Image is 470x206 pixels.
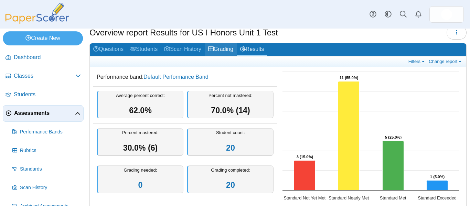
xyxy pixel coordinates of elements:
[429,6,464,23] a: ps.3EkigzR8e34dNbR6
[411,7,426,22] a: Alerts
[20,147,81,154] span: Rubrics
[340,76,359,80] text: 11 (55.0%)
[89,27,278,39] h1: Overview report Results for US I Honors Unit 1 Test
[294,161,316,191] path: Standard Not Yet Met, 3. Overall Assessment Performance.
[279,68,463,206] div: Chart. Highcharts interactive chart.
[297,155,313,159] text: 3 (15.0%)
[20,129,81,135] span: Performance Bands
[138,181,143,189] a: 0
[3,31,83,45] a: Create New
[380,195,406,200] text: Standard Met
[97,128,183,156] div: Percent mastered:
[187,91,274,119] div: Percent not mastered:
[10,142,84,159] a: Rubrics
[3,19,72,25] a: PaperScorer
[3,50,84,66] a: Dashboard
[441,9,452,20] span: Carly Phillips
[161,43,205,56] a: Scan History
[237,43,267,56] a: Results
[284,195,325,200] text: Standard Not Yet Met
[441,9,452,20] img: ps.3EkigzR8e34dNbR6
[418,195,457,200] text: Standard Exceeded
[14,91,81,98] span: Students
[427,181,448,191] path: Standard Exceeded, 1. Overall Assessment Performance.
[187,165,274,193] div: Grading completed:
[10,124,84,140] a: Performance Bands
[205,43,237,56] a: Grading
[211,106,250,115] span: 70.0% (14)
[407,58,428,64] a: Filters
[3,105,84,122] a: Assessments
[93,68,277,86] dd: Performance band:
[127,43,161,56] a: Students
[3,3,72,24] img: PaperScorer
[14,72,75,80] span: Classes
[187,128,274,156] div: Student count:
[430,175,445,179] text: 1 (5.0%)
[14,109,75,117] span: Assessments
[14,54,81,61] span: Dashboard
[385,135,402,139] text: 5 (25.0%)
[338,82,360,191] path: Standard Nearly Met, 11. Overall Assessment Performance.
[97,91,183,119] div: Average percent correct:
[20,184,81,191] span: Scan History
[97,165,183,193] div: Grading needed:
[3,68,84,85] a: Classes
[383,141,404,191] path: Standard Met, 5. Overall Assessment Performance.
[226,143,235,152] a: 20
[10,180,84,196] a: Scan History
[226,181,235,189] a: 20
[427,58,464,64] a: Change report
[123,143,158,152] span: 30.0% (6)
[329,195,369,200] text: Standard Nearly Met
[3,87,84,103] a: Students
[90,43,127,56] a: Questions
[20,166,81,173] span: Standards
[279,68,463,206] svg: Interactive chart
[10,161,84,177] a: Standards
[129,106,152,115] span: 62.0%
[143,74,209,80] a: Default Performance Band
